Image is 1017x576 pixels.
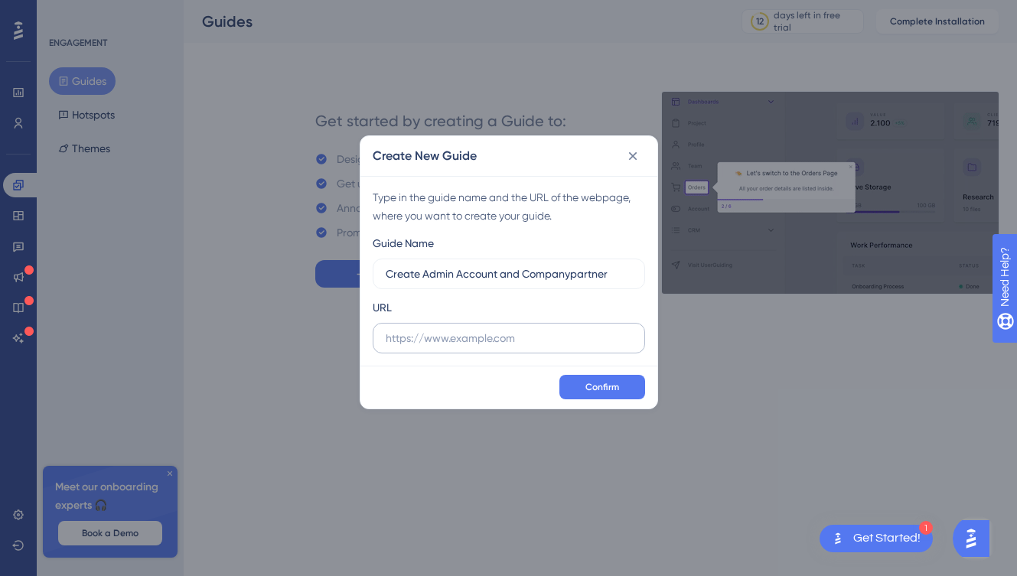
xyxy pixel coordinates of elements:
div: Guide Name [373,234,434,252]
h2: Create New Guide [373,147,477,165]
div: Get Started! [853,530,921,547]
span: Need Help? [36,4,96,22]
div: 1 [919,521,933,535]
img: launcher-image-alternative-text [829,529,847,548]
div: Open Get Started! checklist, remaining modules: 1 [820,525,933,552]
div: URL [373,298,392,317]
iframe: UserGuiding AI Assistant Launcher [953,516,999,561]
div: Type in the guide name and the URL of the webpage, where you want to create your guide. [373,188,645,225]
span: Confirm [585,381,619,393]
input: https://www.example.com [386,330,632,347]
input: How to Create [386,265,632,282]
